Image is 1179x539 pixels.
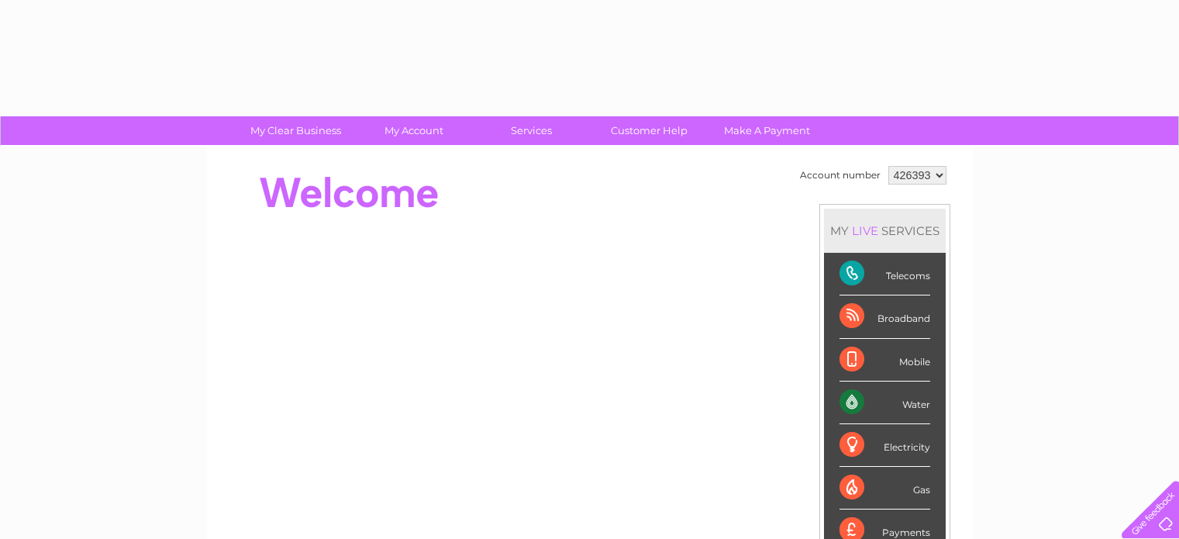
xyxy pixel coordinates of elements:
[839,253,930,295] div: Telecoms
[839,424,930,467] div: Electricity
[824,209,946,253] div: MY SERVICES
[703,116,831,145] a: Make A Payment
[839,339,930,382] div: Mobile
[839,295,930,338] div: Broadband
[849,223,881,238] div: LIVE
[839,382,930,424] div: Water
[796,162,884,188] td: Account number
[467,116,595,145] a: Services
[350,116,477,145] a: My Account
[232,116,360,145] a: My Clear Business
[839,467,930,510] div: Gas
[585,116,713,145] a: Customer Help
